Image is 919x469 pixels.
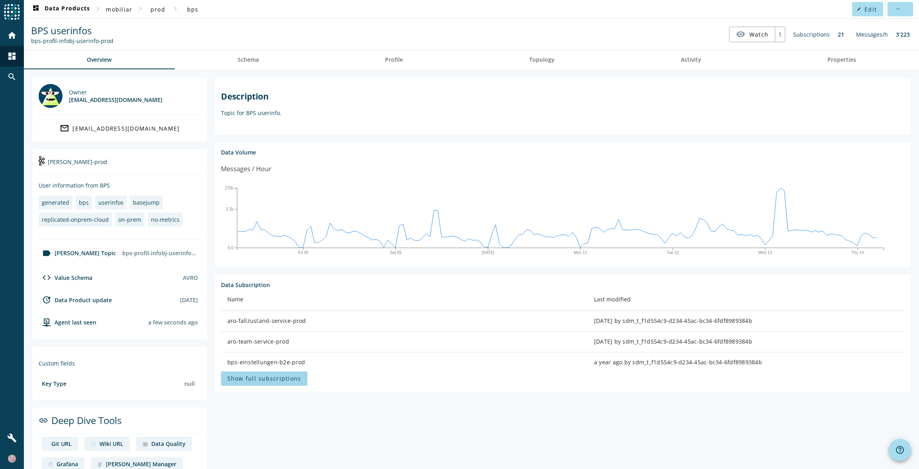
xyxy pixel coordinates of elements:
mat-icon: dashboard [7,51,17,61]
div: Messages / Hour [221,164,272,174]
text: Sat 09 [390,250,401,255]
span: Show full subscriptions [227,375,301,382]
span: Edit [864,6,877,13]
div: [PERSON_NAME] Topic [39,248,116,258]
mat-icon: chevron_right [170,4,180,14]
div: Data Quality [151,440,186,448]
text: 3.2k [226,207,234,211]
span: Properties [827,57,856,63]
div: on-prem [118,216,141,223]
button: Show full subscriptions [221,371,308,386]
th: Name [221,289,588,311]
div: replicated-onprem-cloud [42,216,109,223]
div: Wiki URL [100,440,123,448]
div: Agents typically reports every 15min to 1h [148,319,198,326]
text: 0.0 [228,246,233,250]
text: 270k [225,186,234,190]
div: aro-team-service-prod [227,338,581,346]
div: [PERSON_NAME]-prod [39,155,201,175]
div: Deep Dive Tools [39,414,201,434]
div: Custom fields [39,360,201,367]
span: Data Products [31,4,90,14]
div: bps-einstellungen-b2e-prod [227,358,581,366]
th: Last modified [588,289,904,311]
img: deep dive image [91,442,96,447]
span: Topology [529,57,555,63]
mat-icon: update [42,295,51,305]
div: Subscriptions [789,27,834,42]
span: Watch [749,27,768,41]
mat-icon: mail_outline [60,123,69,133]
div: Kafka Topic: bps-profil-infobj-userinfo-prod [31,37,113,45]
span: bps [187,6,199,13]
div: [PERSON_NAME] Manager [106,460,176,468]
img: kafka-prod [39,156,45,166]
button: prod [145,2,170,16]
td: [DATE] by sdm_t_f1d554c9-d234-45ac-bc34-6fdf8989384b [588,311,904,332]
text: Wed 13 [758,250,772,255]
div: Data Subscription [221,281,904,289]
div: Value Schema [39,273,92,282]
div: userinfos [98,199,123,206]
div: 21 [834,27,848,42]
div: AVRO [183,274,198,281]
div: bps [79,199,89,206]
mat-icon: chevron_right [93,4,103,14]
img: 259ed7dfac5222f7bca45883c0824a13 [8,455,16,463]
div: bps-profil-infobj-userinfo-prod [119,246,201,260]
mat-icon: visibility [736,29,745,39]
button: mobiliar [103,2,135,16]
text: Mon 11 [574,250,587,255]
text: Fri 08 [298,250,308,255]
text: Tue 12 [667,250,679,255]
p: Topic for BPS userinfo. [221,109,904,117]
span: Overview [87,57,111,63]
span: Profile [385,57,403,63]
div: Key Type [42,380,66,387]
div: [DATE] [180,296,198,304]
div: generated [42,199,69,206]
text: Thu 14 [851,250,864,255]
div: [EMAIL_ADDRESS][DOMAIN_NAME] [69,96,162,104]
mat-icon: link [39,416,48,425]
div: Data Volume [221,149,904,156]
mat-icon: home [7,31,17,40]
mat-icon: chevron_right [135,4,145,14]
span: prod [151,6,165,13]
div: Messages/h [852,27,892,42]
text: [DATE] [481,250,494,255]
mat-icon: edit [857,7,861,11]
span: mobiliar [106,6,132,13]
div: Data Product update [39,295,112,305]
div: agent-env-prod [39,317,96,327]
mat-icon: search [7,72,17,82]
div: 1 [775,27,785,42]
span: Schema [238,57,259,63]
button: Data Products [28,2,93,16]
button: bps [180,2,205,16]
mat-icon: dashboard [31,4,41,14]
div: User information from BPS [39,182,201,189]
mat-icon: more_horiz [896,7,900,11]
div: Git URL [51,440,72,448]
div: basejump [133,199,160,206]
a: deep dive imageWiki URL [84,437,130,451]
mat-icon: code [42,273,51,282]
mat-icon: label [42,248,51,258]
img: deep dive image [48,462,53,467]
img: dl_300960@mobi.ch [39,84,63,108]
div: [EMAIL_ADDRESS][DOMAIN_NAME] [72,125,180,132]
div: Owner [69,88,162,96]
div: 3’223 [892,27,914,42]
span: Activity [681,57,701,63]
td: a year ago by sdm_t_f1d554c9-d234-45ac-bc34-6fdf8989384b [588,352,904,373]
img: deep dive image [143,442,148,447]
div: null [181,377,198,391]
a: [EMAIL_ADDRESS][DOMAIN_NAME] [39,121,201,135]
span: BPS userinfos [31,24,92,37]
a: deep dive imageData Quality [136,437,192,451]
button: Watch [729,27,775,41]
button: Edit [852,2,883,16]
mat-icon: help_outline [895,445,905,455]
img: spoud-logo.svg [4,4,20,20]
